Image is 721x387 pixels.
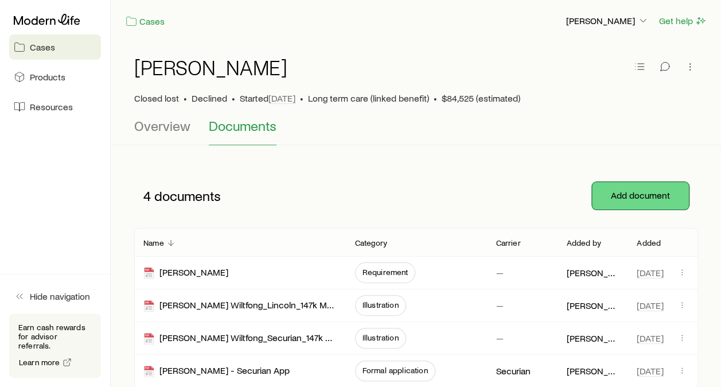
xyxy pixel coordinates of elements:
[496,238,520,247] p: Carrier
[9,34,101,60] a: Cases
[566,267,618,278] p: [PERSON_NAME]
[637,300,664,311] span: [DATE]
[134,118,190,134] span: Overview
[134,92,179,104] p: Closed lost
[192,92,227,104] span: Declined
[363,333,399,342] span: Illustration
[154,188,221,204] span: documents
[143,188,151,204] span: 4
[300,92,303,104] span: •
[184,92,187,104] span: •
[566,14,649,28] button: [PERSON_NAME]
[496,300,503,311] p: —
[240,92,295,104] p: Started
[566,332,618,344] p: [PERSON_NAME]
[30,101,73,113] span: Resources
[566,300,618,311] p: [PERSON_NAME]
[308,92,429,104] span: Long term care (linked benefit)
[134,56,287,79] h1: [PERSON_NAME]
[9,284,101,309] button: Hide navigation
[496,365,530,377] p: Securian
[209,118,276,134] span: Documents
[9,314,101,378] div: Earn cash rewards for advisor referrals.Learn more
[637,332,664,344] span: [DATE]
[143,238,164,247] p: Name
[9,94,101,119] a: Resources
[363,366,428,375] span: Formal application
[30,291,90,302] span: Hide navigation
[434,92,437,104] span: •
[143,332,337,345] div: [PERSON_NAME] Wiltfong_Securian_147k SecureCare III_10 Pay
[442,92,520,104] span: $84,525 (estimated)
[637,238,661,247] p: Added
[566,365,618,377] p: [PERSON_NAME]
[637,267,664,278] span: [DATE]
[143,299,337,312] div: [PERSON_NAME] Wiltfong_Lincoln_147k MoneyGuard_10 Pay
[19,358,60,366] span: Learn more
[18,323,92,350] p: Earn cash rewards for advisor referrals.
[566,238,601,247] p: Added by
[232,92,235,104] span: •
[496,332,503,344] p: —
[125,15,165,28] a: Cases
[496,267,503,278] p: —
[30,71,65,83] span: Products
[9,64,101,90] a: Products
[143,266,228,280] div: [PERSON_NAME]
[566,15,649,26] p: [PERSON_NAME]
[637,365,664,377] span: [DATE]
[592,182,689,210] button: Add document
[363,300,399,309] span: Illustration
[268,92,295,104] span: [DATE]
[363,268,408,277] span: Requirement
[134,118,698,145] div: Case details tabs
[658,14,707,28] button: Get help
[143,365,290,378] div: [PERSON_NAME] - Securian App
[355,238,387,247] p: Category
[30,41,55,53] span: Cases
